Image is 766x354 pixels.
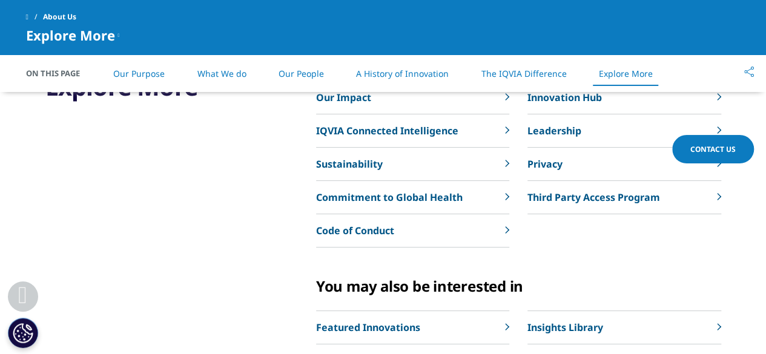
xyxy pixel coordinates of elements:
[113,68,165,79] a: Our Purpose
[43,6,76,28] span: About Us
[316,277,721,295] div: You may also be interested in
[527,157,563,171] p: Privacy
[316,223,394,238] p: ​Code of Conduct
[527,123,581,138] p: Leadership
[527,114,721,148] a: Leadership
[672,135,754,163] a: Contact Us
[316,123,458,138] p: IQVIA Connected Intelligence
[527,320,603,335] p: Insights Library
[316,148,509,181] a: Sustainability
[527,81,721,114] a: Innovation Hub
[197,68,246,79] a: What We do
[8,318,38,348] button: Cookies Settings
[316,81,509,114] a: Our Impact
[316,311,509,344] a: Featured Innovations
[527,181,721,214] a: Third Party Access Program
[316,181,509,214] a: Commitment to Global Health
[279,68,324,79] a: Our People
[316,320,420,335] p: Featured Innovations
[26,28,115,42] span: Explore More
[356,68,449,79] a: A History of Innovation
[599,68,653,79] a: Explore More
[316,90,371,105] p: Our Impact
[316,114,509,148] a: IQVIA Connected Intelligence
[26,67,93,79] span: On This Page
[45,71,248,102] h3: Explore More
[316,190,463,205] p: Commitment to Global Health
[316,214,509,247] a: ​Code of Conduct
[690,144,736,154] span: Contact Us
[316,157,383,171] p: Sustainability
[481,68,566,79] a: The IQVIA Difference
[527,148,721,181] a: Privacy
[527,90,602,105] p: Innovation Hub
[527,311,721,344] a: Insights Library
[527,190,660,205] p: Third Party Access Program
